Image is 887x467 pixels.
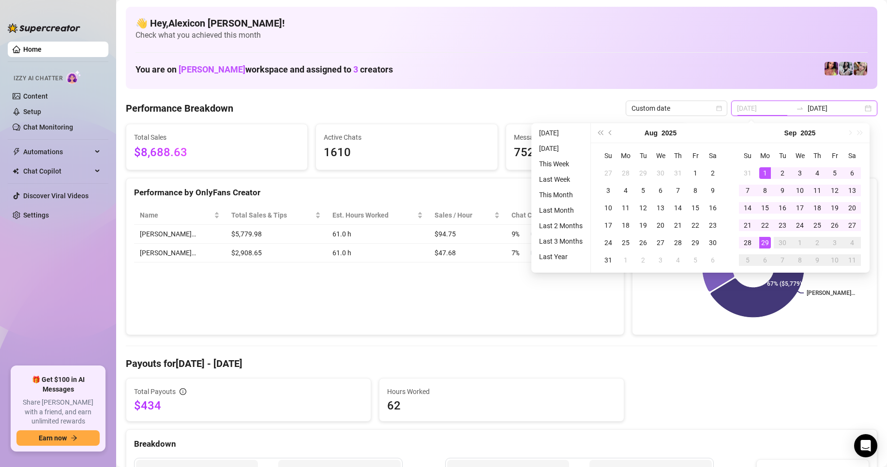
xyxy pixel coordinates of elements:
[134,398,363,413] span: $434
[620,202,631,214] div: 11
[843,234,861,251] td: 2025-10-04
[809,147,826,164] th: Th
[704,147,722,164] th: Sa
[637,185,649,196] div: 5
[812,202,823,214] div: 18
[535,251,586,263] li: Last Year
[791,147,809,164] th: We
[327,244,429,263] td: 61.0 h
[774,147,791,164] th: Tu
[231,210,313,220] span: Total Sales & Tips
[739,217,756,234] td: 2025-09-21
[759,167,771,179] div: 1
[829,219,841,231] div: 26
[429,225,506,244] td: $94.75
[600,164,617,182] td: 2025-07-27
[690,254,701,266] div: 5
[669,217,687,234] td: 2025-08-21
[327,225,429,244] td: 61.0 h
[742,202,753,214] div: 14
[655,219,666,231] div: 20
[600,147,617,164] th: Su
[854,434,877,457] div: Open Intercom Messenger
[809,234,826,251] td: 2025-10-02
[140,210,212,220] span: Name
[652,251,669,269] td: 2025-09-03
[809,217,826,234] td: 2025-09-25
[23,211,49,219] a: Settings
[16,430,100,446] button: Earn nowarrow-right
[829,237,841,248] div: 3
[637,167,649,179] div: 29
[669,182,687,199] td: 2025-08-07
[672,185,684,196] div: 7
[756,217,774,234] td: 2025-09-22
[652,164,669,182] td: 2025-07-30
[600,182,617,199] td: 2025-08-03
[620,237,631,248] div: 25
[777,167,788,179] div: 2
[826,182,843,199] td: 2025-09-12
[791,164,809,182] td: 2025-09-03
[600,199,617,217] td: 2025-08-10
[655,254,666,266] div: 3
[809,251,826,269] td: 2025-10-09
[739,251,756,269] td: 2025-10-05
[652,147,669,164] th: We
[226,225,327,244] td: $5,779.98
[704,164,722,182] td: 2025-08-02
[742,237,753,248] div: 28
[637,202,649,214] div: 12
[672,219,684,231] div: 21
[704,182,722,199] td: 2025-08-09
[602,185,614,196] div: 3
[620,254,631,266] div: 1
[23,45,42,53] a: Home
[620,219,631,231] div: 18
[756,164,774,182] td: 2025-09-01
[600,251,617,269] td: 2025-08-31
[774,199,791,217] td: 2025-09-16
[843,182,861,199] td: 2025-09-13
[672,237,684,248] div: 28
[669,234,687,251] td: 2025-08-28
[846,202,858,214] div: 20
[602,167,614,179] div: 27
[23,123,73,131] a: Chat Monitoring
[23,163,92,179] span: Chat Copilot
[620,185,631,196] div: 4
[179,64,245,74] span: [PERSON_NAME]
[135,30,868,41] span: Check what you achieved this month
[506,206,616,225] th: Chat Conversion
[825,62,838,75] img: GODDESS
[826,234,843,251] td: 2025-10-03
[16,398,100,426] span: Share [PERSON_NAME] with a friend, and earn unlimited rewards
[794,202,806,214] div: 17
[135,64,393,75] h1: You are on workspace and assigned to creators
[796,104,804,112] span: swap-right
[535,174,586,185] li: Last Week
[846,219,858,231] div: 27
[756,251,774,269] td: 2025-10-06
[742,254,753,266] div: 5
[39,434,67,442] span: Earn now
[784,123,797,143] button: Choose a month
[843,164,861,182] td: 2025-09-06
[774,164,791,182] td: 2025-09-02
[687,234,704,251] td: 2025-08-29
[23,192,89,200] a: Discover Viral Videos
[655,167,666,179] div: 30
[687,182,704,199] td: 2025-08-08
[669,147,687,164] th: Th
[620,167,631,179] div: 28
[812,167,823,179] div: 4
[672,167,684,179] div: 31
[742,167,753,179] div: 31
[602,202,614,214] div: 10
[617,164,634,182] td: 2025-07-28
[808,103,863,114] input: End date
[774,217,791,234] td: 2025-09-23
[602,237,614,248] div: 24
[812,237,823,248] div: 2
[843,217,861,234] td: 2025-09-27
